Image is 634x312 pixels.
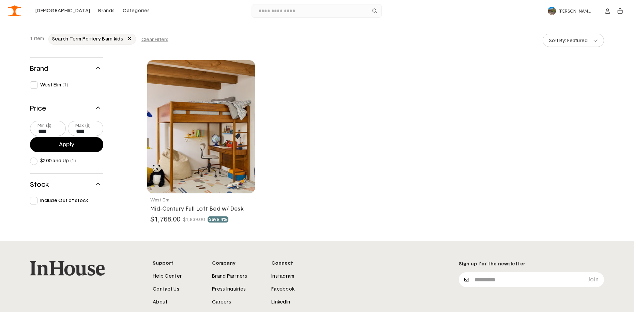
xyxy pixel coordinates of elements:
a: Careers [212,300,231,305]
a: [DEMOGRAPHIC_DATA] [32,5,93,16]
a: About [153,300,167,305]
a: LinkedIn [271,300,290,305]
a: Brands [95,5,118,16]
button: Higbie Hideaway - 21250 Oasis Trail[PERSON_NAME] - [GEOGRAPHIC_DATA] [544,5,601,17]
a: Categories [119,5,153,16]
h6: Sign up for the newsletter [459,261,604,267]
button: Clear Filters [141,37,168,43]
div: Search Term : Pottery Barn kids [48,34,136,45]
div: Price [30,97,103,118]
div: Brand [30,58,103,78]
div: Stock [30,174,103,194]
div: 1 item [30,34,44,47]
a: Facebook [271,287,295,292]
h6: Connect [271,261,319,266]
img: InHouse [30,261,105,276]
button: dropdown trigger [602,5,613,16]
img: Inhouse [8,5,21,16]
a: Help Center [153,274,182,279]
button: Join [582,272,604,287]
h6: Support [153,261,200,266]
h6: Company [212,261,260,266]
div: ( 1 ) [70,158,76,164]
div: Include Out of stock [30,196,103,206]
div: $200 and Up [30,156,103,166]
button: Apply [30,137,103,152]
button: Sort By: Featured [543,34,604,47]
div: ( 1 ) [62,82,68,88]
a: Contact Us [153,287,179,292]
p: [PERSON_NAME] - [GEOGRAPHIC_DATA] [559,9,597,13]
a: Press Inquiries [212,287,246,292]
img: Higbie Hideaway - 21250 Oasis Trail [548,7,556,15]
div: West Elm [30,80,103,90]
a: Instagram [271,274,295,279]
a: Brand Partners [212,274,247,279]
